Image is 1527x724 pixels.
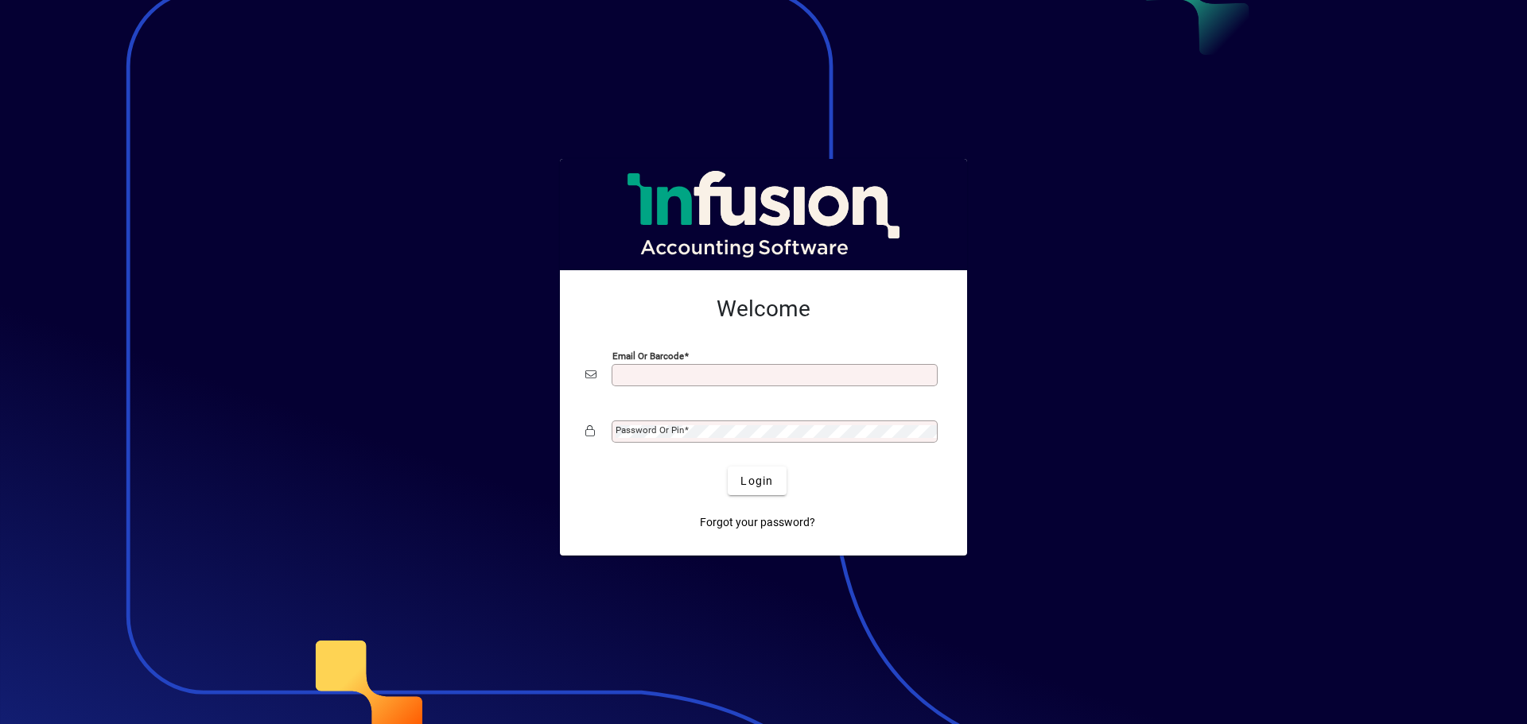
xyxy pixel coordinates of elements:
[616,424,684,436] mat-label: Password or Pin
[728,467,786,495] button: Login
[585,296,942,323] h2: Welcome
[612,350,684,362] mat-label: Email or Barcode
[740,473,773,490] span: Login
[694,508,822,536] a: Forgot your password?
[700,514,815,531] span: Forgot your password?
